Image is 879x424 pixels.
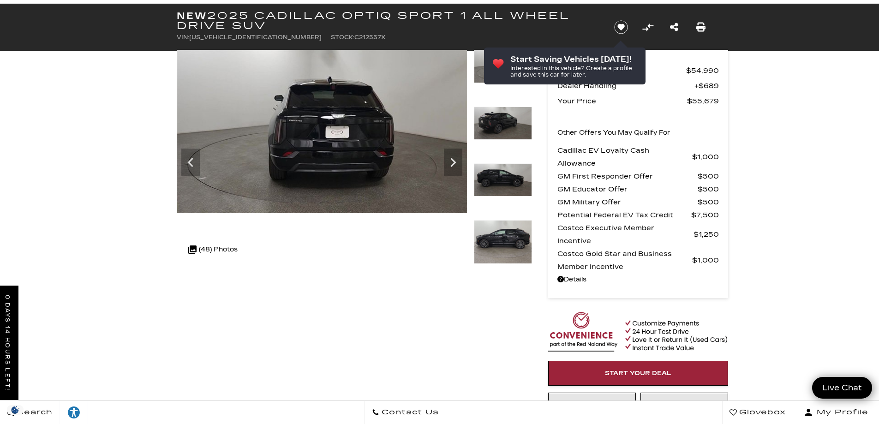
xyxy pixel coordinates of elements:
[557,95,719,107] a: Your Price $55,679
[698,196,719,209] span: $500
[557,247,692,273] span: Costco Gold Star and Business Member Incentive
[557,64,686,77] span: MSRP
[611,20,631,35] button: Save vehicle
[181,149,200,176] div: Previous
[696,21,706,34] a: Print this New 2025 Cadillac OPTIQ Sport 1 All Wheel Drive SUV
[548,393,636,418] a: Instant Trade Value
[177,10,207,21] strong: New
[548,361,728,386] a: Start Your Deal
[557,247,719,273] a: Costco Gold Star and Business Member Incentive $1,000
[5,405,26,415] img: Opt-Out Icon
[177,34,189,41] span: VIN:
[698,170,719,183] span: $500
[444,149,462,176] div: Next
[474,50,532,83] img: New 2025 Black Raven Cadillac Sport 1 image 7
[557,221,694,247] span: Costco Executive Member Incentive
[557,209,719,221] a: Potential Federal EV Tax Credit $7,500
[354,34,385,41] span: C212557X
[686,64,719,77] span: $54,990
[557,183,698,196] span: GM Educator Offer
[365,401,446,424] a: Contact Us
[557,95,687,107] span: Your Price
[557,196,698,209] span: GM Military Offer
[698,183,719,196] span: $500
[184,239,242,261] div: (48) Photos
[557,64,719,77] a: MSRP $54,990
[793,401,879,424] button: Open user profile menu
[557,183,719,196] a: GM Educator Offer $500
[691,209,719,221] span: $7,500
[5,405,26,415] section: Click to Open Cookie Consent Modal
[177,50,467,213] img: New 2025 Black Raven Cadillac Sport 1 image 7
[557,144,692,170] span: Cadillac EV Loyalty Cash Allowance
[60,406,88,419] div: Explore your accessibility options
[177,11,599,31] h1: 2025 Cadillac OPTIQ Sport 1 All Wheel Drive SUV
[605,370,671,377] span: Start Your Deal
[557,221,719,247] a: Costco Executive Member Incentive $1,250
[557,170,698,183] span: GM First Responder Offer
[557,170,719,183] a: GM First Responder Offer $500
[722,401,793,424] a: Glovebox
[692,254,719,267] span: $1,000
[557,273,719,286] a: Details
[640,393,728,418] a: Schedule Test Drive
[557,79,694,92] span: Dealer Handling
[474,107,532,140] img: New 2025 Black Raven Cadillac Sport 1 image 8
[60,401,88,424] a: Explore your accessibility options
[557,144,719,170] a: Cadillac EV Loyalty Cash Allowance $1,000
[737,406,786,419] span: Glovebox
[641,20,655,34] button: Compare Vehicle
[557,196,719,209] a: GM Military Offer $500
[379,406,439,419] span: Contact Us
[474,163,532,197] img: New 2025 Black Raven Cadillac Sport 1 image 9
[557,209,691,221] span: Potential Federal EV Tax Credit
[694,228,719,241] span: $1,250
[670,21,678,34] a: Share this New 2025 Cadillac OPTIQ Sport 1 All Wheel Drive SUV
[557,79,719,92] a: Dealer Handling $689
[189,34,322,41] span: [US_VEHICLE_IDENTIFICATION_NUMBER]
[687,95,719,107] span: $55,679
[694,79,719,92] span: $689
[14,406,53,419] span: Search
[331,34,354,41] span: Stock:
[692,150,719,163] span: $1,000
[557,126,670,139] p: Other Offers You May Qualify For
[818,382,867,393] span: Live Chat
[813,406,868,419] span: My Profile
[812,377,872,399] a: Live Chat
[474,220,532,264] img: New 2025 Black Raven Cadillac Sport 1 image 10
